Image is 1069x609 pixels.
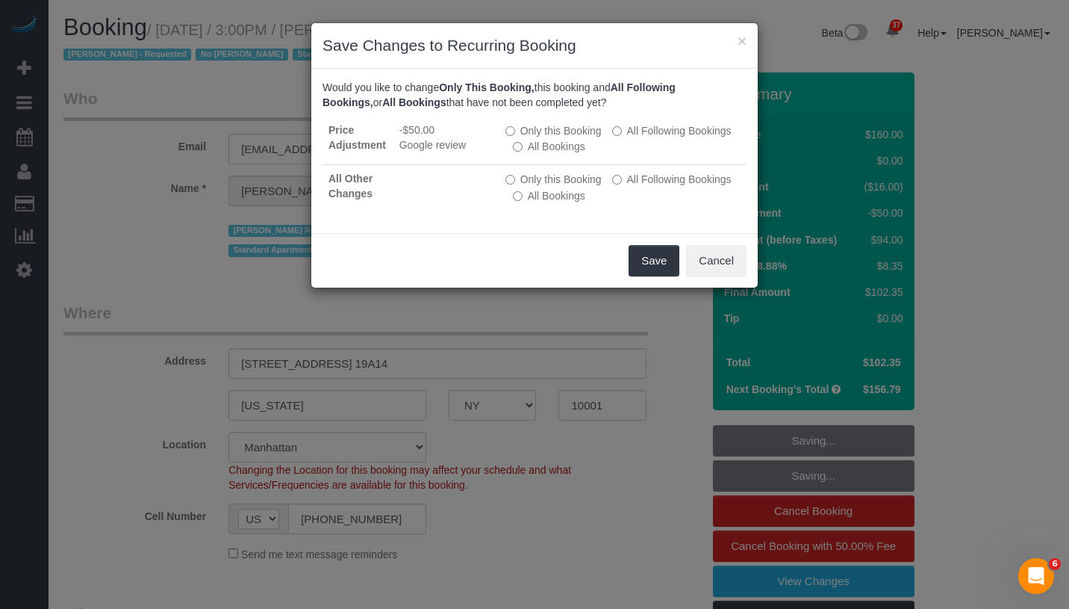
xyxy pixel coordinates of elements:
[513,191,523,201] input: All Bookings
[686,245,747,276] button: Cancel
[322,34,747,57] h3: Save Changes to Recurring Booking
[612,172,732,187] label: This and all the bookings after it will be changed.
[328,124,386,151] strong: Price Adjustment
[1049,558,1061,570] span: 6
[382,96,446,108] b: All Bookings
[439,81,534,93] b: Only This Booking,
[399,123,493,137] li: -$50.00
[505,172,602,187] label: All other bookings in the series will remain the same.
[629,245,679,276] button: Save
[612,175,622,185] input: All Following Bookings
[322,80,747,110] p: Would you like to change this booking and or that have not been completed yet?
[505,123,602,138] label: All other bookings in the series will remain the same.
[513,139,585,154] label: All bookings that have not been completed yet will be changed.
[399,137,493,152] li: Google review
[328,173,373,200] strong: All Other Changes
[505,126,515,136] input: Only this Booking
[513,142,523,152] input: All Bookings
[505,175,515,185] input: Only this Booking
[1018,558,1054,594] iframe: Intercom live chat
[612,126,622,136] input: All Following Bookings
[738,33,747,49] button: ×
[513,188,585,203] label: All bookings that have not been completed yet will be changed.
[612,123,732,138] label: This and all the bookings after it will be changed.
